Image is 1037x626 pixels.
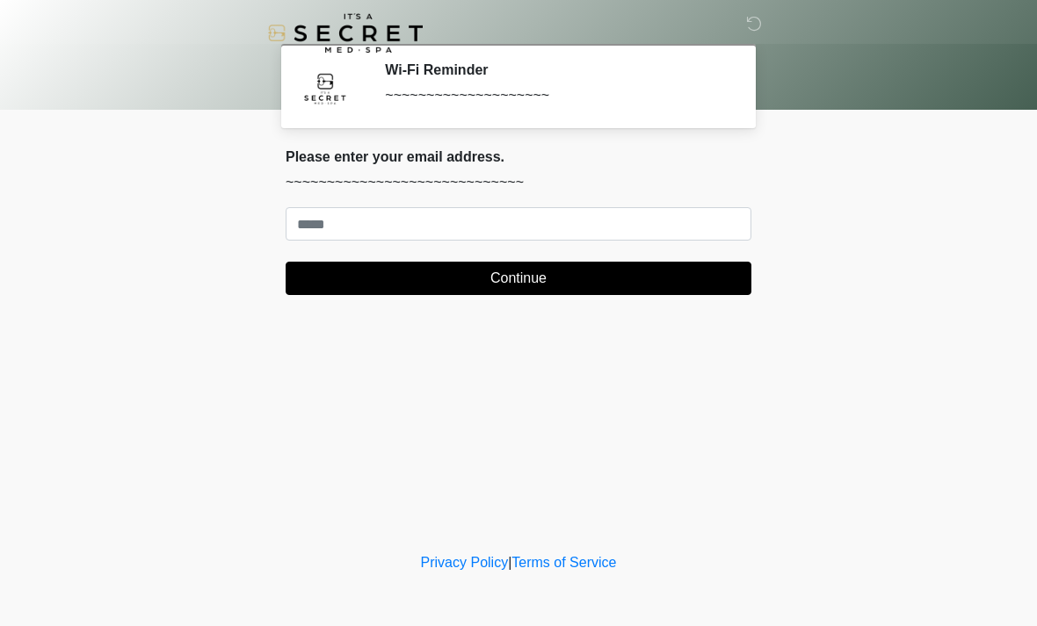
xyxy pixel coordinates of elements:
[299,61,352,114] img: Agent Avatar
[508,555,511,570] a: |
[385,61,725,78] h2: Wi-Fi Reminder
[286,148,751,165] h2: Please enter your email address.
[511,555,616,570] a: Terms of Service
[268,13,423,53] img: It's A Secret Med Spa Logo
[286,172,751,193] p: ~~~~~~~~~~~~~~~~~~~~~~~~~~~~~
[421,555,509,570] a: Privacy Policy
[385,85,725,106] div: ~~~~~~~~~~~~~~~~~~~~
[286,262,751,295] button: Continue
